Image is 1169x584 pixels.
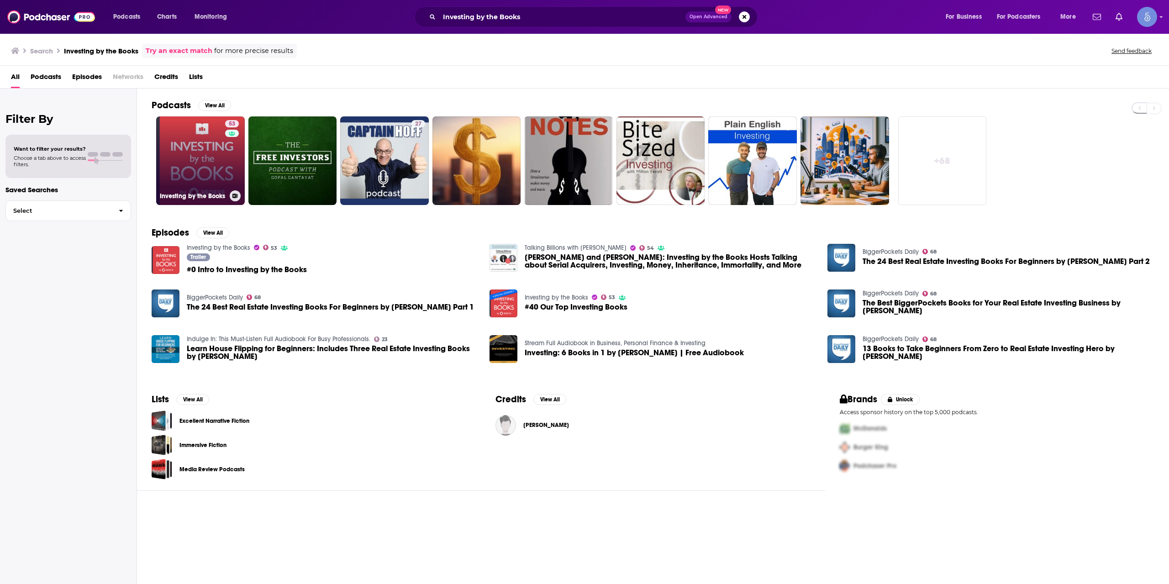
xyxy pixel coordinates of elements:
[196,227,229,238] button: View All
[863,258,1150,265] span: The 24 Best Real Estate Investing Books For Beginners by [PERSON_NAME] Part 2
[214,46,293,56] span: for more precise results
[840,409,1154,416] p: Access sponsor history on the top 5,000 podcasts.
[863,345,1154,360] span: 13 Books to Take Beginners From Zero to Real Estate Investing Hero by [PERSON_NAME]
[1060,11,1076,23] span: More
[490,289,517,317] img: #40 Our Top Investing Books
[525,303,627,311] a: #40 Our Top Investing Books
[152,335,179,363] img: Learn House Flipping for Beginners: Includes Three Real Estate Investing Books by Jeff Leighton
[525,349,744,357] span: Investing: 6 Books in 1 by [PERSON_NAME] | Free Audiobook
[152,227,189,238] h2: Episodes
[601,295,616,300] a: 53
[187,266,307,274] span: #0 Intro to Investing by the Books
[647,246,654,250] span: 54
[827,289,855,317] img: The Best BiggerPockets Books for Your Real Estate Investing Business by Brandon Turner
[997,11,1041,23] span: For Podcasters
[939,10,993,24] button: open menu
[156,116,245,205] a: 53Investing by the Books
[152,394,169,405] h2: Lists
[439,10,685,24] input: Search podcasts, credits, & more...
[853,462,896,470] span: Podchaser Pro
[187,335,370,343] a: Indulge In: This Must-Listen Full Audiobook For Busy Professionals.
[1089,9,1105,25] a: Show notifications dropdown
[152,459,172,479] a: Media Review Podcasts
[991,10,1054,24] button: open menu
[1137,7,1157,27] span: Logged in as Spiral5-G1
[525,294,588,301] a: Investing by the Books
[374,337,388,342] a: 23
[898,116,987,205] a: +68
[187,345,479,360] span: Learn House Flipping for Beginners: Includes Three Real Estate Investing Books by [PERSON_NAME]
[189,69,203,88] a: Lists
[490,335,517,363] img: Investing: 6 Books in 1 by G. Smith | Free Audiobook
[685,11,732,22] button: Open AdvancedNew
[525,244,627,252] a: Talking Billions with Bogumil Baranowski
[863,248,919,256] a: BiggerPockets Daily
[827,244,855,272] img: The 24 Best Real Estate Investing Books For Beginners by Anna Cottrell Part 2
[157,11,177,23] span: Charts
[225,120,239,127] a: 53
[863,345,1154,360] a: 13 Books to Take Beginners From Zero to Real Estate Investing Hero by Connor Anderson
[187,244,250,252] a: Investing by the Books
[195,11,227,23] span: Monitoring
[187,294,243,301] a: BiggerPockets Daily
[525,253,816,269] span: [PERSON_NAME] and [PERSON_NAME]: Investing by the Books Hosts Talking about Serial Acquirers, Inv...
[72,69,102,88] a: Episodes
[254,295,261,300] span: 68
[198,100,231,111] button: View All
[113,11,140,23] span: Podcasts
[411,120,425,127] a: 27
[382,337,388,342] span: 23
[187,303,474,311] span: The 24 Best Real Estate Investing Books For Beginners by [PERSON_NAME] Part 1
[495,394,526,405] h2: Credits
[11,69,20,88] a: All
[151,10,182,24] a: Charts
[495,410,810,440] button: Nick AsherNick Asher
[930,292,937,296] span: 68
[930,337,937,342] span: 68
[863,289,919,297] a: BiggerPockets Daily
[64,47,138,55] h3: Investing by the Books
[523,421,569,429] span: [PERSON_NAME]
[922,249,937,254] a: 68
[609,295,615,300] span: 53
[179,416,249,426] a: Excellent Narrative Fiction
[5,112,131,126] h2: Filter By
[490,244,517,272] a: Eddie Palmgren and Niklas Sävås: Investing by the Books Hosts Talking about Serial Acquirers, Inv...
[922,337,937,342] a: 68
[152,394,209,405] a: ListsView All
[152,289,179,317] a: The 24 Best Real Estate Investing Books For Beginners by Anna Cottrell Part 1
[840,394,878,405] h2: Brands
[188,10,239,24] button: open menu
[152,435,172,455] span: Immersive Fiction
[523,421,569,429] a: Nick Asher
[152,410,172,431] a: Excellent Narrative Fiction
[715,5,732,14] span: New
[247,295,261,300] a: 68
[827,335,855,363] a: 13 Books to Take Beginners From Zero to Real Estate Investing Hero by Connor Anderson
[930,250,937,254] span: 68
[853,425,887,432] span: McDonalds
[1109,47,1154,55] button: Send feedback
[881,394,920,405] button: Unlock
[340,116,429,205] a: 27
[423,6,766,27] div: Search podcasts, credits, & more...
[30,47,53,55] h3: Search
[152,246,179,274] img: #0 Intro to Investing by the Books
[14,146,86,152] span: Want to filter your results?
[863,299,1154,315] a: The Best BiggerPockets Books for Your Real Estate Investing Business by Brandon Turner
[7,8,95,26] a: Podchaser - Follow, Share and Rate Podcasts
[1137,7,1157,27] img: User Profile
[154,69,178,88] a: Credits
[146,46,212,56] a: Try an exact match
[690,15,727,19] span: Open Advanced
[495,415,516,436] img: Nick Asher
[31,69,61,88] a: Podcasts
